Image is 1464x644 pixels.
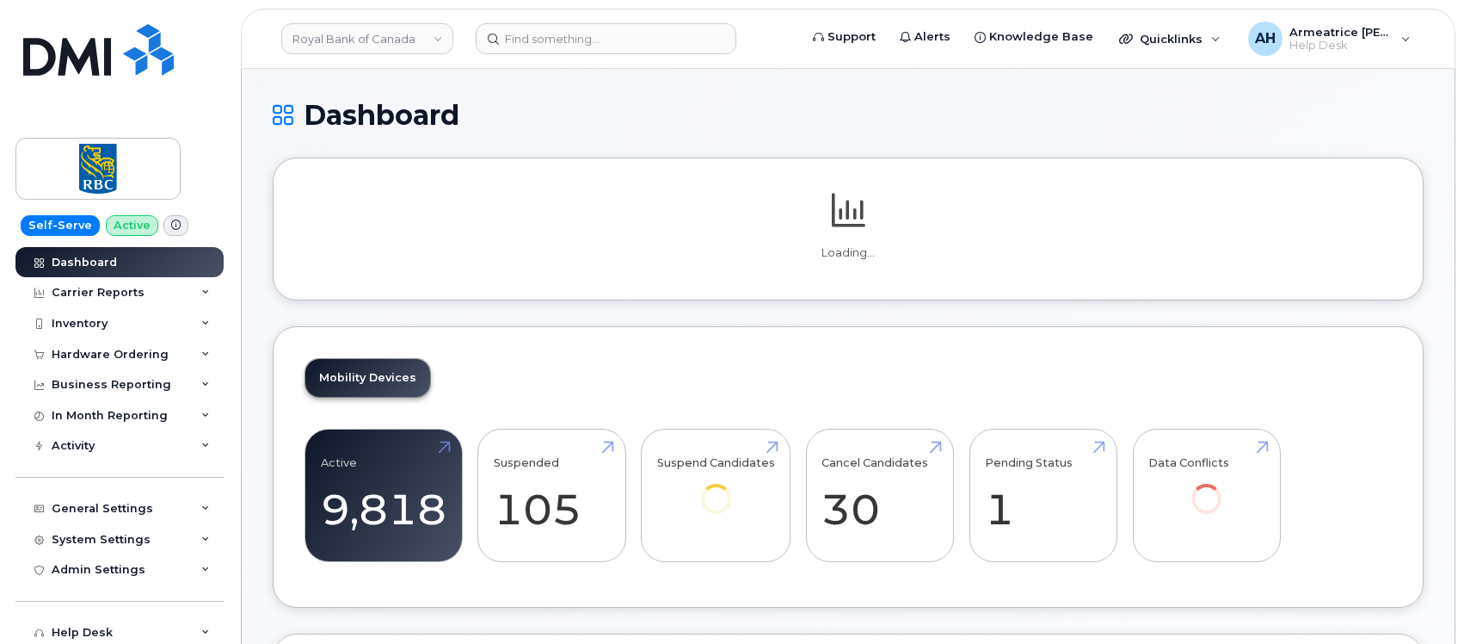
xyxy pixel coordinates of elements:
a: Cancel Candidates 30 [821,439,938,553]
a: Suspend Candidates [657,439,775,538]
a: Mobility Devices [305,359,430,397]
a: Pending Status 1 [985,439,1101,553]
a: Active 9,818 [321,439,446,553]
a: Data Conflicts [1148,439,1264,538]
p: Loading... [304,245,1392,261]
a: Suspended 105 [494,439,610,553]
h1: Dashboard [273,100,1424,130]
